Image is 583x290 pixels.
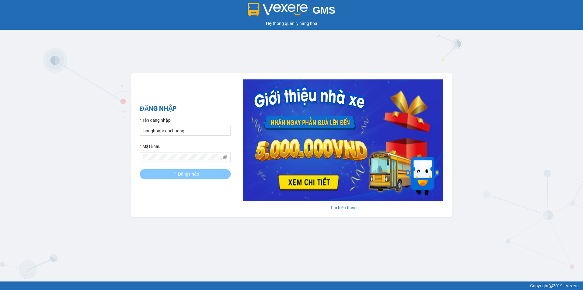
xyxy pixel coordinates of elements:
[312,5,335,16] span: GMS
[140,104,231,114] h2: ĐĂNG NHẬP
[248,3,308,16] img: logo 2
[140,117,171,124] label: Tên đăng nhập
[243,204,443,211] div: Tìm hiểu thêm
[140,143,161,150] label: Mật khẩu
[178,171,199,177] span: Đăng nhập
[5,282,578,289] div: Copyright 2019 - Vexere
[143,154,222,160] input: Mật khẩu
[171,172,178,176] span: loading
[223,155,227,159] span: eye-invisible
[140,169,231,179] button: Đăng nhập
[248,9,336,14] a: GMS
[549,284,553,288] span: copyright
[140,126,231,136] input: Tên đăng nhập
[2,20,581,27] div: Hệ thống quản lý hàng hóa
[243,79,443,201] img: banner-0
